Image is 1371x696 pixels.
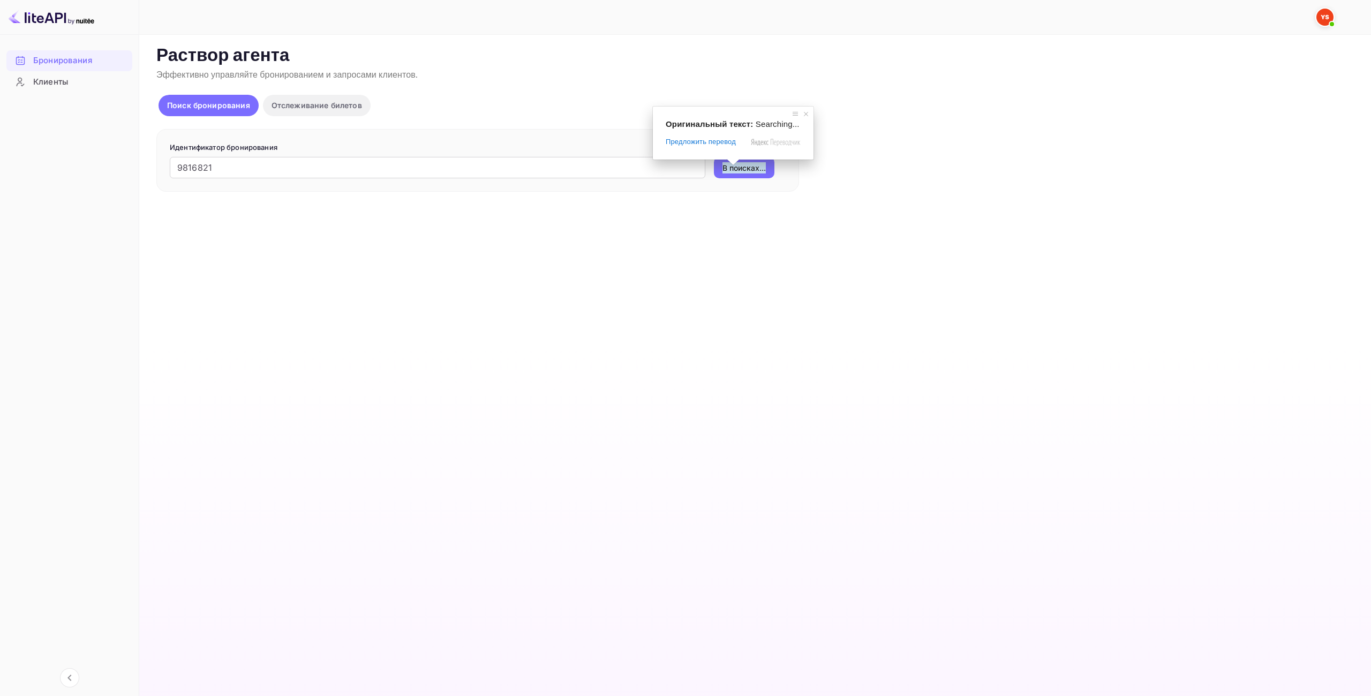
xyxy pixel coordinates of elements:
ya-tr-span: Клиенты [33,76,68,88]
img: Служба Поддержки Яндекса [1316,9,1334,26]
div: Бронирования [6,50,132,71]
button: Свернуть навигацию [60,668,79,687]
ya-tr-span: Эффективно управляйте бронированием и запросами клиентов. [156,70,418,81]
span: Предложить перевод [666,137,736,147]
ya-tr-span: Бронирования [33,55,92,67]
span: Searching... [756,119,800,128]
ya-tr-span: Отслеживание билетов [272,101,362,110]
input: Введите идентификатор бронирования (например, 63782194) [170,157,705,178]
button: В поисках... [714,157,774,178]
ya-tr-span: Раствор агента [156,44,290,67]
img: Логотип LiteAPI [9,9,94,26]
ya-tr-span: Поиск бронирования [167,101,250,110]
span: Оригинальный текст: [666,119,753,128]
ya-tr-span: В поисках... [722,162,766,173]
a: Клиенты [6,72,132,92]
ya-tr-span: Идентификатор бронирования [170,143,277,152]
a: Бронирования [6,50,132,70]
div: Клиенты [6,72,132,93]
